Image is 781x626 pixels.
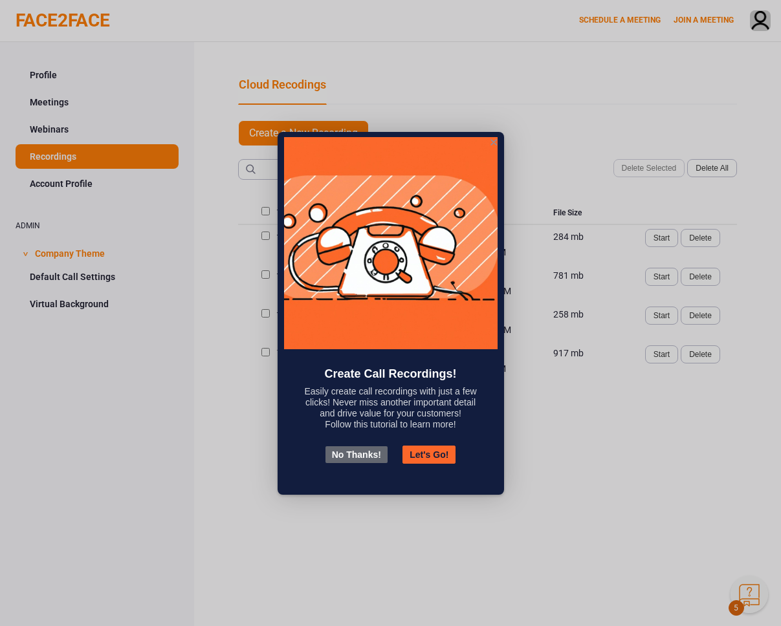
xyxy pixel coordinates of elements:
[284,137,498,349] img: 70e63a9f-09a4-458d-97a8-223d18c2adf4.png
[5,17,189,30] div: ∑aåāБδ ⷺ
[325,419,456,429] span: Follow this tutorial to learn more!
[325,446,388,463] button: No Thanks!
[402,446,456,464] button: Let's Go!
[304,386,476,418] span: Easily create call recordings with just a few clicks! Never miss another important detail and dri...
[489,137,499,147] div: close
[5,5,189,17] div: ∑aåāБδ ⷺ
[324,367,456,380] strong: Create Call Recordings!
